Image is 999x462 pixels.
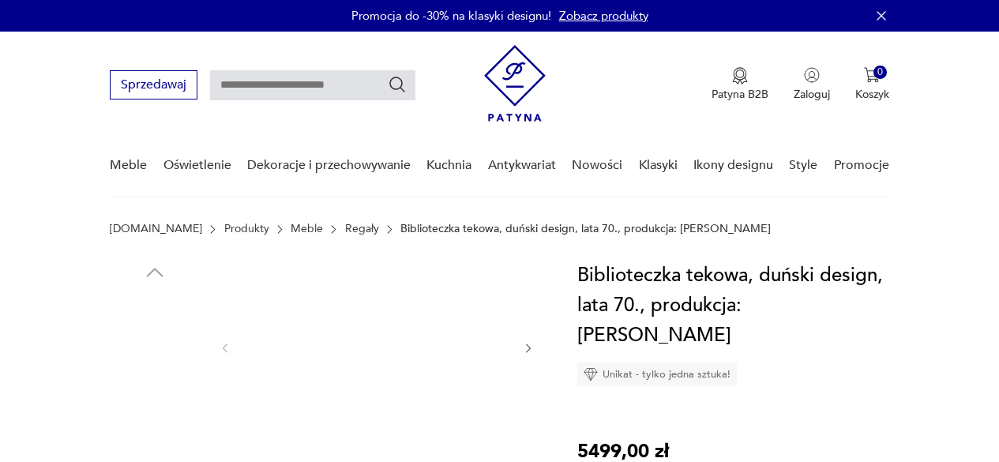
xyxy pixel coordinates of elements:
[794,87,830,102] p: Zaloguj
[110,292,200,382] img: Zdjęcie produktu Biblioteczka tekowa, duński design, lata 70., produkcja: Dania
[110,81,197,92] a: Sprzedawaj
[712,67,768,102] a: Ikona medaluPatyna B2B
[712,67,768,102] button: Patyna B2B
[794,67,830,102] button: Zaloguj
[351,8,551,24] p: Promocja do -30% na klasyki designu!
[224,223,269,235] a: Produkty
[488,135,556,196] a: Antykwariat
[388,75,407,94] button: Szukaj
[577,362,737,386] div: Unikat - tylko jedna sztuka!
[855,87,889,102] p: Koszyk
[855,67,889,102] button: 0Koszyk
[110,135,147,196] a: Meble
[639,135,678,196] a: Klasyki
[163,135,231,196] a: Oświetlenie
[732,67,748,85] img: Ikona medalu
[572,135,622,196] a: Nowości
[804,67,820,83] img: Ikonka użytkownika
[834,135,889,196] a: Promocje
[577,261,889,351] h1: Biblioteczka tekowa, duński design, lata 70., produkcja: [PERSON_NAME]
[693,135,773,196] a: Ikony designu
[247,135,411,196] a: Dekoracje i przechowywanie
[484,45,546,122] img: Patyna - sklep z meblami i dekoracjami vintage
[584,367,598,381] img: Ikona diamentu
[110,223,202,235] a: [DOMAIN_NAME]
[400,223,771,235] p: Biblioteczka tekowa, duński design, lata 70., produkcja: [PERSON_NAME]
[712,87,768,102] p: Patyna B2B
[345,223,379,235] a: Regały
[110,70,197,100] button: Sprzedawaj
[864,67,880,83] img: Ikona koszyka
[248,261,506,433] img: Zdjęcie produktu Biblioteczka tekowa, duński design, lata 70., produkcja: Dania
[559,8,648,24] a: Zobacz produkty
[426,135,471,196] a: Kuchnia
[291,223,323,235] a: Meble
[873,66,887,79] div: 0
[789,135,817,196] a: Style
